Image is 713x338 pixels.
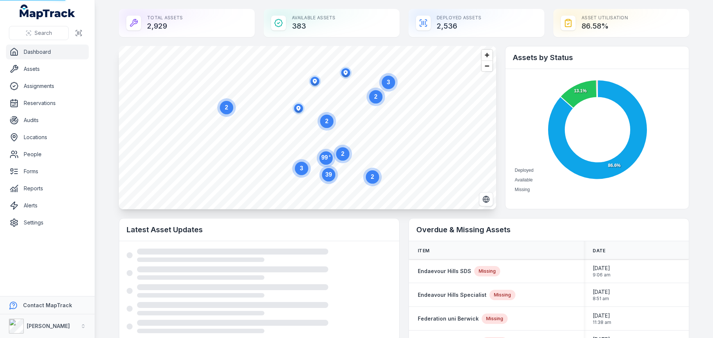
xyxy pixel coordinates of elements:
[593,319,611,325] span: 11:38 am
[593,272,611,278] span: 9:06 am
[418,315,479,322] a: Federation uni Berwick
[418,248,429,254] span: Item
[6,96,89,111] a: Reservations
[489,290,515,300] div: Missing
[6,215,89,230] a: Settings
[418,268,471,275] a: Endaevour Hills SDS
[20,4,75,19] a: MapTrack
[325,118,329,124] text: 2
[119,46,496,209] canvas: Map
[593,248,605,254] span: Date
[341,151,345,157] text: 2
[593,265,611,278] time: 8/1/2025, 9:06:46 AM
[6,130,89,145] a: Locations
[593,312,611,325] time: 7/22/2025, 11:38:59 AM
[325,171,332,178] text: 39
[6,164,89,179] a: Forms
[6,181,89,196] a: Reports
[6,198,89,213] a: Alerts
[416,224,681,235] h2: Overdue & Missing Assets
[482,314,508,324] div: Missing
[479,192,493,206] button: Switch to Satellite View
[23,302,72,308] strong: Contact MapTrack
[300,165,303,171] text: 3
[6,113,89,128] a: Audits
[593,312,611,319] span: [DATE]
[593,288,610,296] span: [DATE]
[6,147,89,162] a: People
[6,62,89,76] a: Assets
[482,60,492,71] button: Zoom out
[515,177,533,183] span: Available
[321,154,331,161] text: 99
[593,288,610,302] time: 8/1/2025, 8:51:18 AM
[482,50,492,60] button: Zoom in
[27,323,70,329] strong: [PERSON_NAME]
[6,79,89,93] a: Assignments
[387,79,390,85] text: 3
[371,174,374,180] text: 2
[513,52,681,63] h2: Assets by Status
[593,296,610,302] span: 8:51 am
[515,187,530,192] span: Missing
[9,26,69,40] button: Search
[127,224,392,235] h2: Latest Asset Updates
[418,291,486,299] a: Endeavour Hills Specialist
[474,266,500,276] div: Missing
[593,265,611,272] span: [DATE]
[515,168,534,173] span: Deployed
[6,45,89,59] a: Dashboard
[374,93,378,100] text: 2
[35,29,52,37] span: Search
[225,104,228,111] text: 2
[329,154,331,158] tspan: +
